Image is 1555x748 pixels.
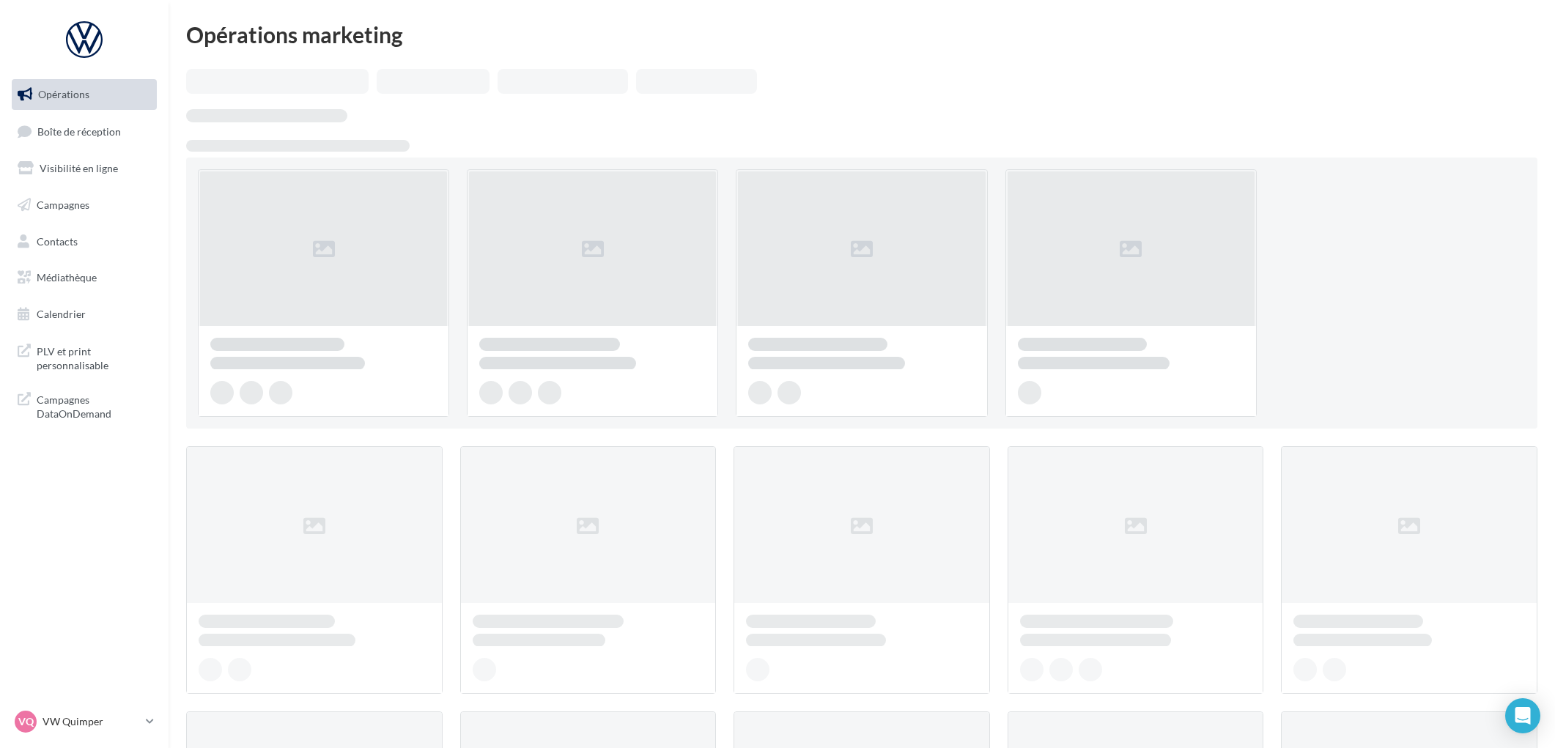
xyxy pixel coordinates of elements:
a: Calendrier [9,299,160,330]
a: Campagnes [9,190,160,221]
a: Médiathèque [9,262,160,293]
span: VQ [18,714,34,729]
span: Médiathèque [37,271,97,284]
span: Boîte de réception [37,125,121,137]
span: Campagnes [37,199,89,211]
a: PLV et print personnalisable [9,336,160,379]
a: Contacts [9,226,160,257]
div: Opérations marketing [186,23,1537,45]
span: Opérations [38,88,89,100]
p: VW Quimper [43,714,140,729]
div: Open Intercom Messenger [1505,698,1540,733]
a: Campagnes DataOnDemand [9,384,160,427]
span: Contacts [37,234,78,247]
a: Visibilité en ligne [9,153,160,184]
span: PLV et print personnalisable [37,341,151,373]
a: VQ VW Quimper [12,708,157,736]
span: Campagnes DataOnDemand [37,390,151,421]
span: Visibilité en ligne [40,162,118,174]
span: Calendrier [37,308,86,320]
a: Boîte de réception [9,116,160,147]
a: Opérations [9,79,160,110]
